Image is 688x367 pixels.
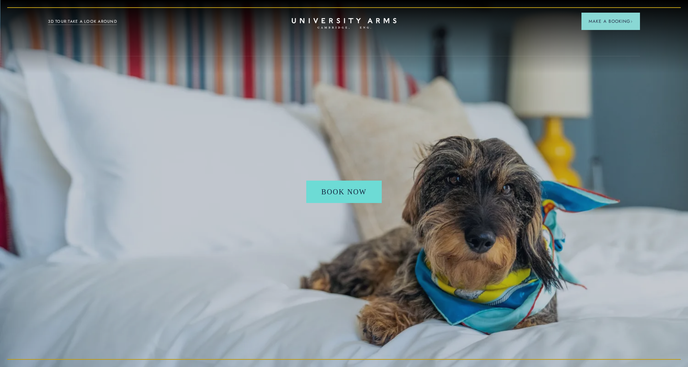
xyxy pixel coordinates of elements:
[589,18,633,25] span: Make a Booking
[581,13,640,30] button: Make a BookingArrow icon
[48,18,117,25] a: 3D TOUR:TAKE A LOOK AROUND
[306,181,382,203] a: Book Now
[292,18,397,29] a: Home
[630,20,633,23] img: Arrow icon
